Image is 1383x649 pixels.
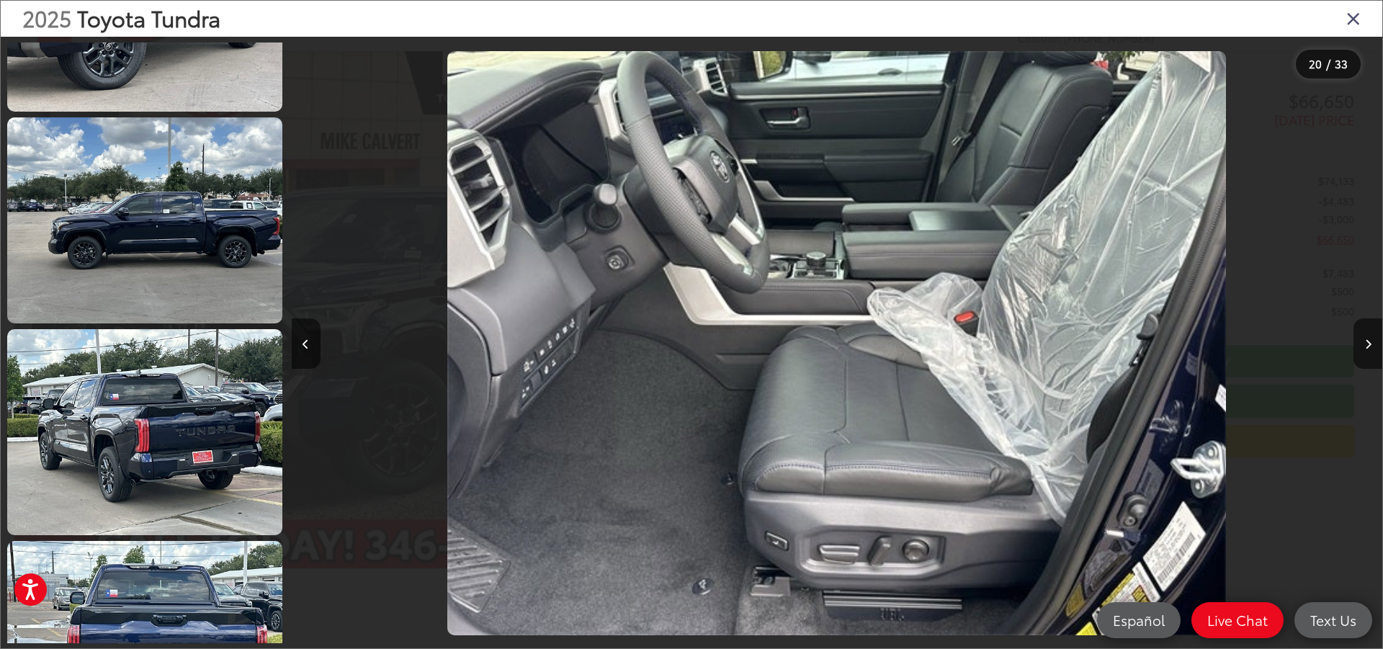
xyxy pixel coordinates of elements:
button: Next image [1353,318,1382,369]
span: / [1325,59,1332,69]
span: Live Chat [1200,611,1275,629]
span: Español [1106,611,1172,629]
a: Text Us [1294,602,1372,638]
a: Español [1097,602,1181,638]
a: Live Chat [1191,602,1284,638]
span: Text Us [1303,611,1364,629]
img: 2025 Toyota Tundra Platinum [4,327,285,537]
img: 2025 Toyota Tundra Platinum [447,51,1226,635]
img: 2025 Toyota Tundra Platinum [4,115,285,326]
div: 2025 Toyota Tundra Platinum 19 [291,51,1382,635]
i: Close gallery [1346,9,1361,27]
button: Previous image [292,318,321,369]
span: 2025 [22,2,71,33]
span: 20 [1309,55,1322,71]
span: Toyota Tundra [77,2,220,33]
span: 33 [1335,55,1348,71]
